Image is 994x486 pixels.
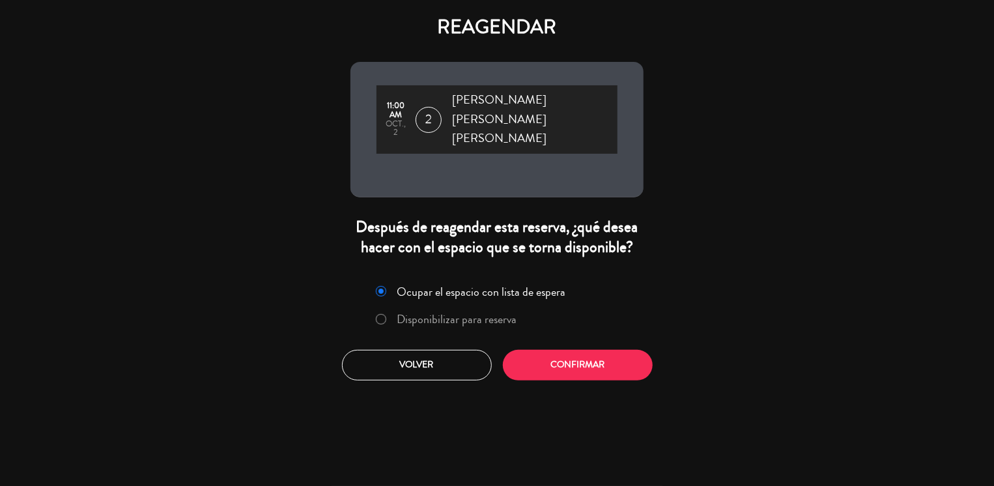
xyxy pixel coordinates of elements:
label: Ocupar el espacio con lista de espera [397,286,566,298]
h4: REAGENDAR [350,16,644,39]
label: Disponibilizar para reserva [397,313,517,325]
div: oct., 2 [383,120,409,138]
span: 2 [416,107,442,133]
div: 11:00 AM [383,102,409,120]
div: Después de reagendar esta reserva, ¿qué desea hacer con el espacio que se torna disponible? [350,217,644,257]
span: [PERSON_NAME] [PERSON_NAME] [PERSON_NAME] [452,91,618,149]
button: Confirmar [503,350,653,380]
button: Volver [342,350,492,380]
